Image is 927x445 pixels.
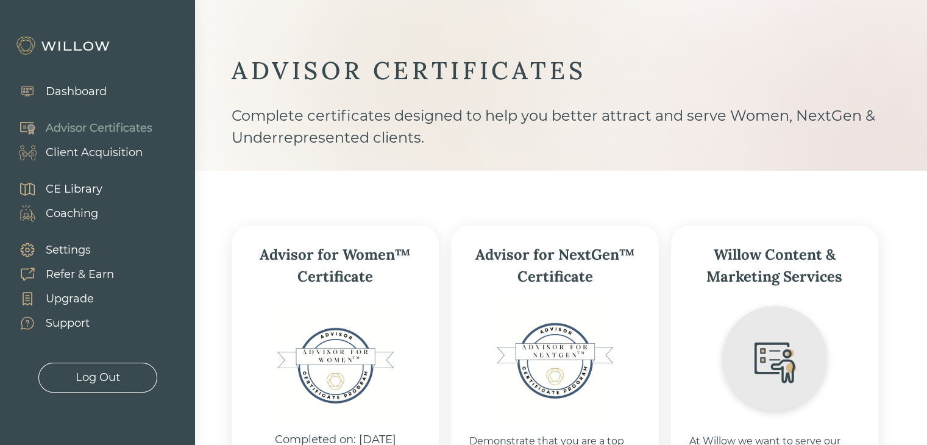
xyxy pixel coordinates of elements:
[714,300,836,422] img: willowContentIcon.png
[46,181,102,198] div: CE Library
[274,305,396,427] img: Advisor for Women™ Certificate Badge
[6,140,152,165] a: Client Acquisition
[469,244,640,288] div: Advisor for NextGen™ Certificate
[46,291,94,307] div: Upgrade
[46,144,143,161] div: Client Acquisition
[6,79,107,104] a: Dashboard
[6,238,114,262] a: Settings
[232,105,890,171] div: Complete certificates designed to help you better attract and serve Women, NextGen & Underreprese...
[6,177,102,201] a: CE Library
[46,242,91,258] div: Settings
[232,55,890,87] div: ADVISOR CERTIFICATES
[494,300,616,422] img: Certificate_Program_Badge_NextGen.png
[46,84,107,100] div: Dashboard
[46,205,98,222] div: Coaching
[46,120,152,137] div: Advisor Certificates
[689,244,860,288] div: Willow Content & Marketing Services
[6,262,114,287] a: Refer & Earn
[6,287,114,311] a: Upgrade
[250,244,421,288] div: Advisor for Women™ Certificate
[15,36,113,55] img: Willow
[46,266,114,283] div: Refer & Earn
[6,116,152,140] a: Advisor Certificates
[76,369,120,386] div: Log Out
[46,315,90,332] div: Support
[6,201,102,226] a: Coaching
